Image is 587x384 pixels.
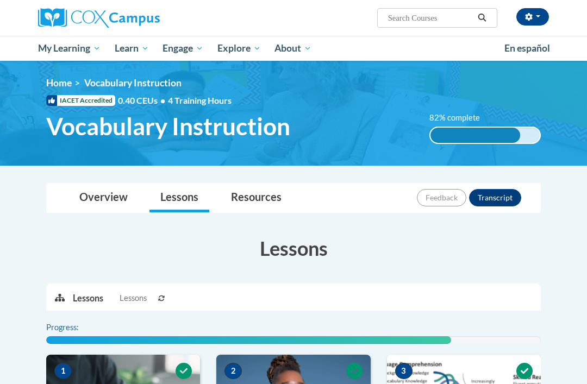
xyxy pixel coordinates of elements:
[46,112,290,141] span: Vocabulary Instruction
[68,184,139,212] a: Overview
[46,322,109,333] label: Progress:
[210,36,268,61] a: Explore
[160,95,165,105] span: •
[54,363,72,379] span: 1
[38,8,197,28] a: Cox Campus
[163,42,203,55] span: Engage
[387,11,474,24] input: Search Courses
[504,42,550,54] span: En español
[38,42,101,55] span: My Learning
[118,95,168,106] span: 0.40 CEUs
[469,189,521,206] button: Transcript
[30,36,557,61] div: Main menu
[217,42,261,55] span: Explore
[46,77,72,89] a: Home
[168,95,232,105] span: 4 Training Hours
[155,36,210,61] a: Engage
[474,11,490,24] button: Search
[84,77,182,89] span: Vocabulary Instruction
[120,292,147,304] span: Lessons
[395,363,413,379] span: 3
[108,36,156,61] a: Learn
[220,184,292,212] a: Resources
[417,189,466,206] button: Feedback
[115,42,149,55] span: Learn
[430,128,520,143] div: 82% complete
[268,36,319,61] a: About
[224,363,242,379] span: 2
[31,36,108,61] a: My Learning
[46,95,115,106] span: IACET Accredited
[274,42,311,55] span: About
[429,112,492,124] label: 82% complete
[46,235,541,262] h3: Lessons
[516,8,549,26] button: Account Settings
[38,8,160,28] img: Cox Campus
[149,184,209,212] a: Lessons
[73,292,103,304] p: Lessons
[497,37,557,60] a: En español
